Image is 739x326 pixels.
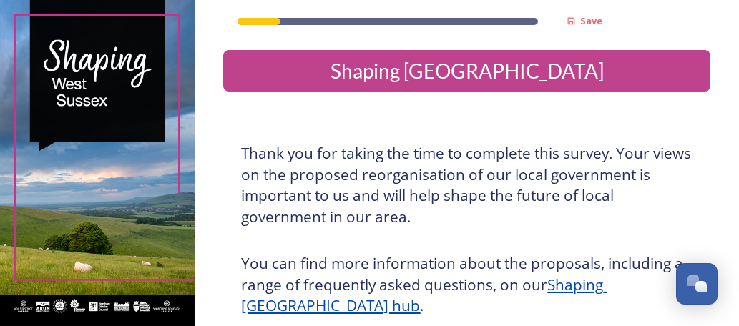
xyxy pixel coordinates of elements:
[580,14,602,27] strong: Save
[241,275,607,316] a: Shaping [GEOGRAPHIC_DATA] hub
[241,253,692,317] h3: You can find more information about the proposals, including a range of frequently asked question...
[676,263,718,305] button: Open Chat
[229,56,705,86] div: Shaping [GEOGRAPHIC_DATA]
[241,143,692,227] h3: Thank you for taking the time to complete this survey. Your views on the proposed reorganisation ...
